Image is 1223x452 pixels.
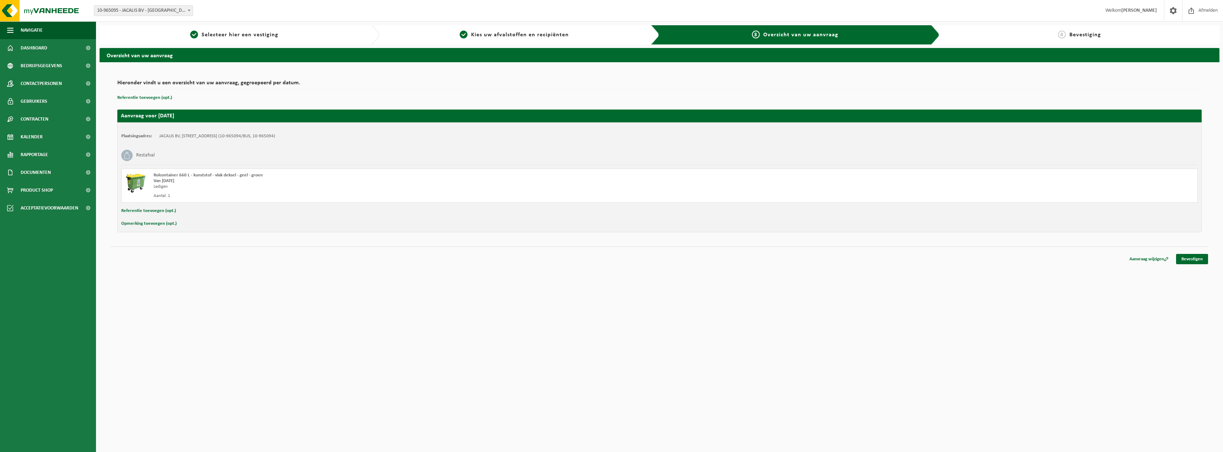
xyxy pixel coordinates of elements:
[21,75,62,92] span: Contactpersonen
[1121,8,1157,13] strong: [PERSON_NAME]
[1069,32,1101,38] span: Bevestiging
[21,181,53,199] span: Product Shop
[1058,31,1066,38] span: 4
[21,128,43,146] span: Kalender
[94,5,193,16] span: 10-965095 - JACALIS BV - OOSTROZEBEKE
[94,6,193,16] span: 10-965095 - JACALIS BV - OOSTROZEBEKE
[752,31,760,38] span: 3
[117,80,1202,90] h2: Hieronder vindt u een overzicht van uw aanvraag, gegroepeerd per datum.
[21,199,78,217] span: Acceptatievoorwaarden
[471,32,569,38] span: Kies uw afvalstoffen en recipiënten
[121,206,176,216] button: Referentie toevoegen (opt.)
[103,31,365,39] a: 1Selecteer hier een vestiging
[154,193,688,199] div: Aantal: 1
[1176,254,1208,264] a: Bevestigen
[21,21,43,39] span: Navigatie
[190,31,198,38] span: 1
[21,92,47,110] span: Gebruikers
[159,133,275,139] td: JACALIS BV, [STREET_ADDRESS] (10-965094/BUS, 10-965094)
[202,32,278,38] span: Selecteer hier een vestiging
[125,172,146,194] img: WB-0660-HPE-GN-50.png
[21,146,48,164] span: Rapportage
[136,150,155,161] h3: Restafval
[121,219,177,228] button: Opmerking toevoegen (opt.)
[117,93,172,102] button: Referentie toevoegen (opt.)
[100,48,1219,62] h2: Overzicht van uw aanvraag
[154,179,174,183] strong: Van [DATE]
[1124,254,1174,264] a: Aanvraag wijzigen
[121,134,152,138] strong: Plaatsingsadres:
[21,110,48,128] span: Contracten
[154,173,263,177] span: Rolcontainer 660 L - kunststof - vlak deksel - geel - groen
[21,57,62,75] span: Bedrijfsgegevens
[154,184,688,190] div: Ledigen
[460,31,468,38] span: 2
[121,113,174,119] strong: Aanvraag voor [DATE]
[21,39,47,57] span: Dashboard
[383,31,646,39] a: 2Kies uw afvalstoffen en recipiënten
[21,164,51,181] span: Documenten
[763,32,838,38] span: Overzicht van uw aanvraag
